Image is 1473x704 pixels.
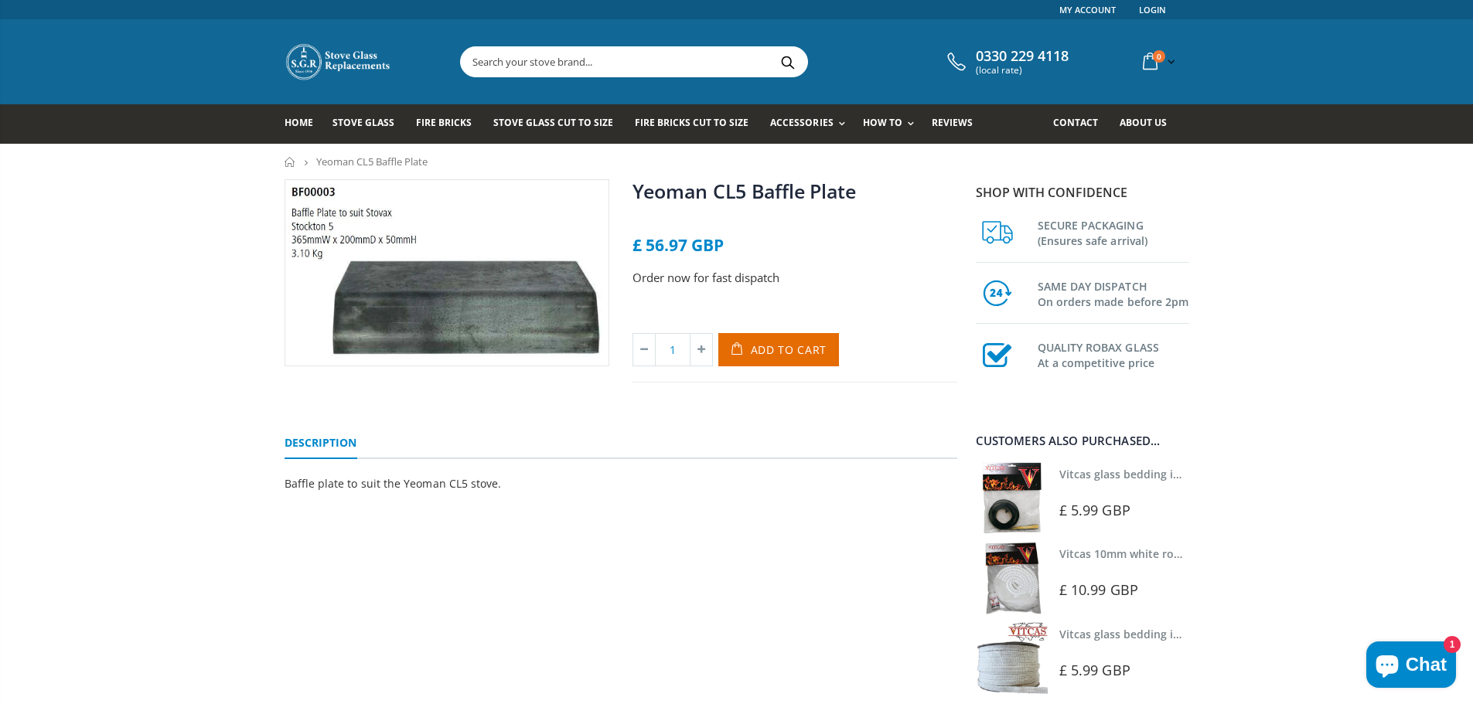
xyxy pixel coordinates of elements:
p: Shop with confidence [976,183,1189,202]
a: Vitcas glass bedding in tape - 2mm x 15mm x 2 meters (White) [1059,627,1388,641]
button: Add to Cart [718,333,840,366]
span: 0 [1153,50,1165,63]
span: Contact [1053,116,1098,129]
img: Vitcas stove glass bedding in tape [976,622,1048,694]
a: Vitcas glass bedding in tape - 2mm x 10mm x 2 meters [1059,467,1348,481]
span: Fire Bricks [416,116,472,129]
h3: SECURE PACKAGING (Ensures safe arrival) [1038,215,1189,249]
h3: QUALITY ROBAX GLASS At a competitive price [1038,337,1189,371]
span: Stove Glass Cut To Size [493,116,613,129]
img: Vitcas white rope, glue and gloves kit 10mm [976,542,1048,614]
inbox-online-store-chat: Shopify online store chat [1362,641,1461,692]
span: Stove Glass [332,116,394,129]
a: Fire Bricks [416,104,483,144]
img: Stove Glass Replacement [285,43,393,81]
a: Reviews [932,104,984,144]
button: Search [771,47,806,77]
span: Home [285,116,313,129]
span: Accessories [770,116,833,129]
input: Search your stove brand... [461,47,980,77]
h3: SAME DAY DISPATCH On orders made before 2pm [1038,276,1189,310]
a: Home [285,104,325,144]
a: Yeoman CL5 Baffle Plate [633,178,856,204]
img: Yeoman_CL5_baffle_plate_800x_crop_center.webp [285,180,609,366]
a: Fire Bricks Cut To Size [635,104,760,144]
span: About us [1120,116,1167,129]
span: £ 10.99 GBP [1059,580,1138,599]
span: Reviews [932,116,973,129]
a: Contact [1053,104,1110,144]
span: £ 5.99 GBP [1059,661,1130,679]
p: Order now for fast dispatch [633,269,957,287]
span: Yeoman CL5 Baffle Plate [316,155,428,168]
a: Accessories [770,104,852,144]
a: Vitcas 10mm white rope kit - includes rope seal and glue! [1059,546,1362,561]
a: 0 [1137,46,1178,77]
span: Fire Bricks Cut To Size [635,116,748,129]
span: £ 5.99 GBP [1059,501,1130,519]
span: (local rate) [976,65,1069,76]
div: Customers also purchased... [976,435,1189,447]
a: Description [285,428,357,459]
span: 0330 229 4118 [976,48,1069,65]
a: About us [1120,104,1178,144]
span: £ 56.97 GBP [633,234,724,256]
a: Stove Glass Cut To Size [493,104,625,144]
span: How To [863,116,902,129]
span: Add to Cart [751,342,827,357]
a: Stove Glass [332,104,406,144]
img: Vitcas stove glass bedding in tape [976,462,1048,534]
a: How To [863,104,922,144]
a: 0330 229 4118 (local rate) [943,48,1069,76]
a: Home [285,157,296,167]
p: Baffle plate to suit the Yeoman CL5 stove. [285,473,957,494]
